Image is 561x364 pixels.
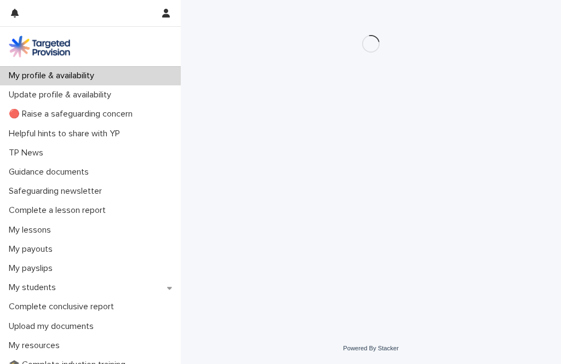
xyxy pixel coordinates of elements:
p: Update profile & availability [4,90,120,100]
img: M5nRWzHhSzIhMunXDL62 [9,36,70,57]
p: Complete conclusive report [4,302,123,312]
p: Helpful hints to share with YP [4,129,129,139]
a: Powered By Stacker [343,345,398,351]
p: My payouts [4,244,61,255]
p: Complete a lesson report [4,205,115,216]
p: 🔴 Raise a safeguarding concern [4,109,141,119]
p: My profile & availability [4,71,103,81]
p: TP News [4,148,52,158]
p: Safeguarding newsletter [4,186,111,197]
p: My students [4,282,65,293]
p: Guidance documents [4,167,98,177]
p: My lessons [4,225,60,235]
p: Upload my documents [4,321,102,332]
p: My payslips [4,263,61,274]
p: My resources [4,340,68,351]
